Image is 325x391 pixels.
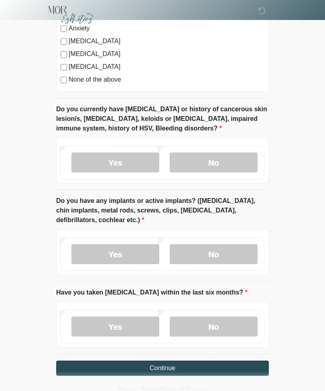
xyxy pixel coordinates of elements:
[69,49,264,59] label: [MEDICAL_DATA]
[69,62,264,72] label: [MEDICAL_DATA]
[71,244,159,264] label: Yes
[69,36,264,46] label: [MEDICAL_DATA]
[56,104,269,133] label: Do you currently have [MEDICAL_DATA] or history of cancerous skin lesion/s, [MEDICAL_DATA], keloi...
[170,152,258,172] label: No
[56,288,248,297] label: Have you taken [MEDICAL_DATA] within the last six months?
[61,38,67,45] input: [MEDICAL_DATA]
[61,51,67,58] input: [MEDICAL_DATA]
[56,196,269,225] label: Do you have any implants or active implants? ([MEDICAL_DATA], chin implants, metal rods, screws, ...
[170,244,258,264] label: No
[71,152,159,172] label: Yes
[56,361,269,376] button: Continue
[61,77,67,83] input: None of the above
[71,317,159,337] label: Yes
[170,317,258,337] label: No
[69,75,264,84] label: None of the above
[61,64,67,70] input: [MEDICAL_DATA]
[48,6,93,24] img: Mor Esthetics Logo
